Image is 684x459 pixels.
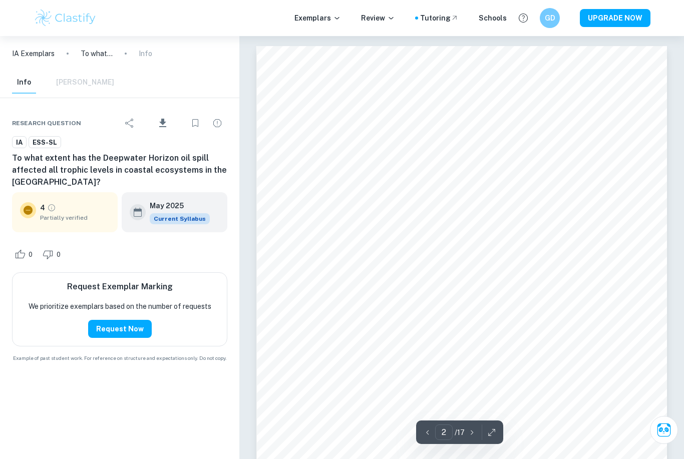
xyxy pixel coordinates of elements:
[150,213,210,224] div: This exemplar is based on the current syllabus. Feel free to refer to it for inspiration/ideas wh...
[120,113,140,133] div: Share
[40,202,45,213] p: 4
[40,246,66,262] div: Dislike
[34,8,97,28] img: Clastify logo
[12,136,27,149] a: IA
[12,119,81,128] span: Research question
[420,13,459,24] a: Tutoring
[544,13,556,24] h6: GD
[12,72,36,94] button: Info
[23,250,38,260] span: 0
[81,48,113,59] p: To what extent has the Deepwater Horizon oil spill affected all trophic levels in coastal ecosyst...
[515,10,532,27] button: Help and Feedback
[361,13,395,24] p: Review
[67,281,173,293] h6: Request Exemplar Marking
[139,48,152,59] p: Info
[580,9,650,27] button: UPGRADE NOW
[88,320,152,338] button: Request Now
[13,138,26,148] span: IA
[12,354,227,362] span: Example of past student work. For reference on structure and expectations only. Do not copy.
[29,138,61,148] span: ESS-SL
[150,213,210,224] span: Current Syllabus
[12,246,38,262] div: Like
[51,250,66,260] span: 0
[455,427,465,438] p: / 17
[185,113,205,133] div: Bookmark
[12,152,227,188] h6: To what extent has the Deepwater Horizon oil spill affected all trophic levels in coastal ecosyst...
[650,416,678,444] button: Ask Clai
[29,301,211,312] p: We prioritize exemplars based on the number of requests
[142,110,183,136] div: Download
[479,13,507,24] a: Schools
[207,113,227,133] div: Report issue
[40,213,110,222] span: Partially verified
[47,203,56,212] a: Grade partially verified
[12,48,55,59] a: IA Exemplars
[540,8,560,28] button: GD
[29,136,61,149] a: ESS-SL
[150,200,202,211] h6: May 2025
[294,13,341,24] p: Exemplars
